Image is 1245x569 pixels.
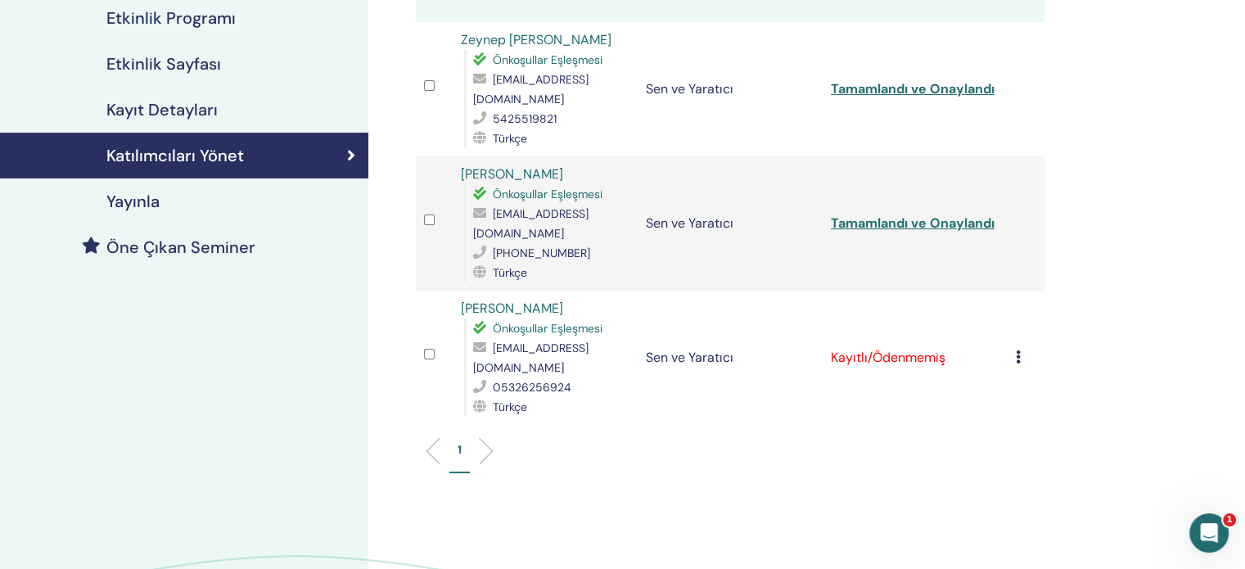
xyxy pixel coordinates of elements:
font: 1 [1226,514,1233,525]
font: Sen ve Yaratıcı [646,215,733,232]
font: Katılımcıları Yönet [106,145,244,166]
iframe: Intercom canlı sohbet [1189,513,1229,553]
font: [PHONE_NUMBER] [493,246,590,260]
a: Zeynep [PERSON_NAME] [461,31,611,48]
a: Tamamlandı ve Onaylandı [831,80,995,97]
font: 5425519821 [493,111,557,126]
font: Etkinlik Programı [106,7,236,29]
font: Türkçe [493,265,527,280]
a: Tamamlandı ve Onaylandı [831,215,995,232]
font: 05326256924 [493,380,571,395]
font: Türkçe [493,131,527,146]
font: Önkoşullar Eşleşmesi [493,187,602,201]
font: 1 [458,442,462,457]
font: Sen ve Yaratıcı [646,80,733,97]
font: Türkçe [493,400,527,414]
font: Sen ve Yaratıcı [646,349,733,366]
font: [EMAIL_ADDRESS][DOMAIN_NAME] [473,72,589,106]
font: [EMAIL_ADDRESS][DOMAIN_NAME] [473,341,589,375]
font: Öne Çıkan Seminer [106,237,255,258]
font: Etkinlik Sayfası [106,53,221,75]
a: [PERSON_NAME] [461,165,563,183]
font: Önkoşullar Eşleşmesi [493,321,602,336]
font: [EMAIL_ADDRESS][DOMAIN_NAME] [473,206,589,241]
font: Kayıt Detayları [106,99,218,120]
font: Yayınla [106,191,160,212]
a: [PERSON_NAME] [461,300,563,317]
font: Önkoşullar Eşleşmesi [493,52,602,67]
